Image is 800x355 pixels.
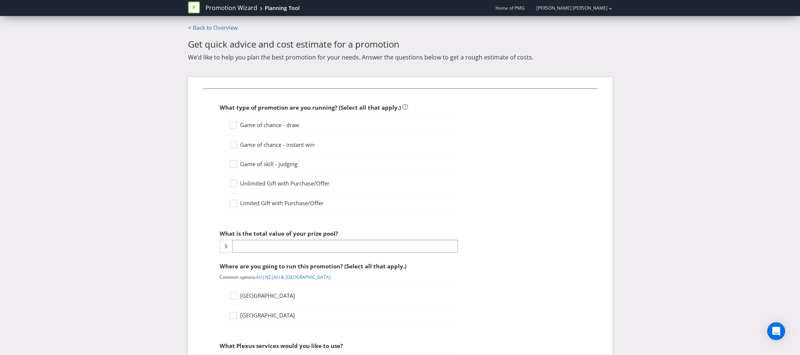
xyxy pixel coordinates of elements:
[240,292,295,299] span: [GEOGRAPHIC_DATA]
[240,141,315,148] span: Game of chance - instant win
[529,5,608,11] a: [PERSON_NAME] [PERSON_NAME]
[767,322,785,340] div: Open Intercom Messenger
[274,274,331,280] a: AU & [GEOGRAPHIC_DATA]
[220,240,232,253] span: $
[240,312,295,319] span: [GEOGRAPHIC_DATA]
[256,274,262,280] a: AU
[188,53,612,61] p: We’d like to help you plan the best promotion for your needs. Answer the questions below to get a...
[188,24,238,31] a: < Back to Overview
[240,180,329,187] span: Unlimited Gift with Purchase/Offer
[220,342,343,349] span: What Plexus services would you like to use?
[188,39,612,49] h2: Get quick advice and cost estimate for a promotion
[262,274,265,280] span: |
[265,274,271,280] a: NZ
[205,4,257,12] a: Promotion Wizard
[271,274,274,280] span: |
[265,4,300,12] div: Planning Tool
[220,230,338,237] span: What is the total value of your prize pool?
[220,259,458,274] div: Where are you going to run this promotion? (Select all that apply.)
[240,199,323,207] span: Limited Gift with Purchase/Offer
[220,104,401,111] span: What type of promotion are you running? (Select all that apply.)
[240,121,299,129] span: Game of chance - draw
[220,274,256,280] span: Common options:
[240,160,297,168] span: Game of skill - judging
[495,5,525,11] span: Home of PMG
